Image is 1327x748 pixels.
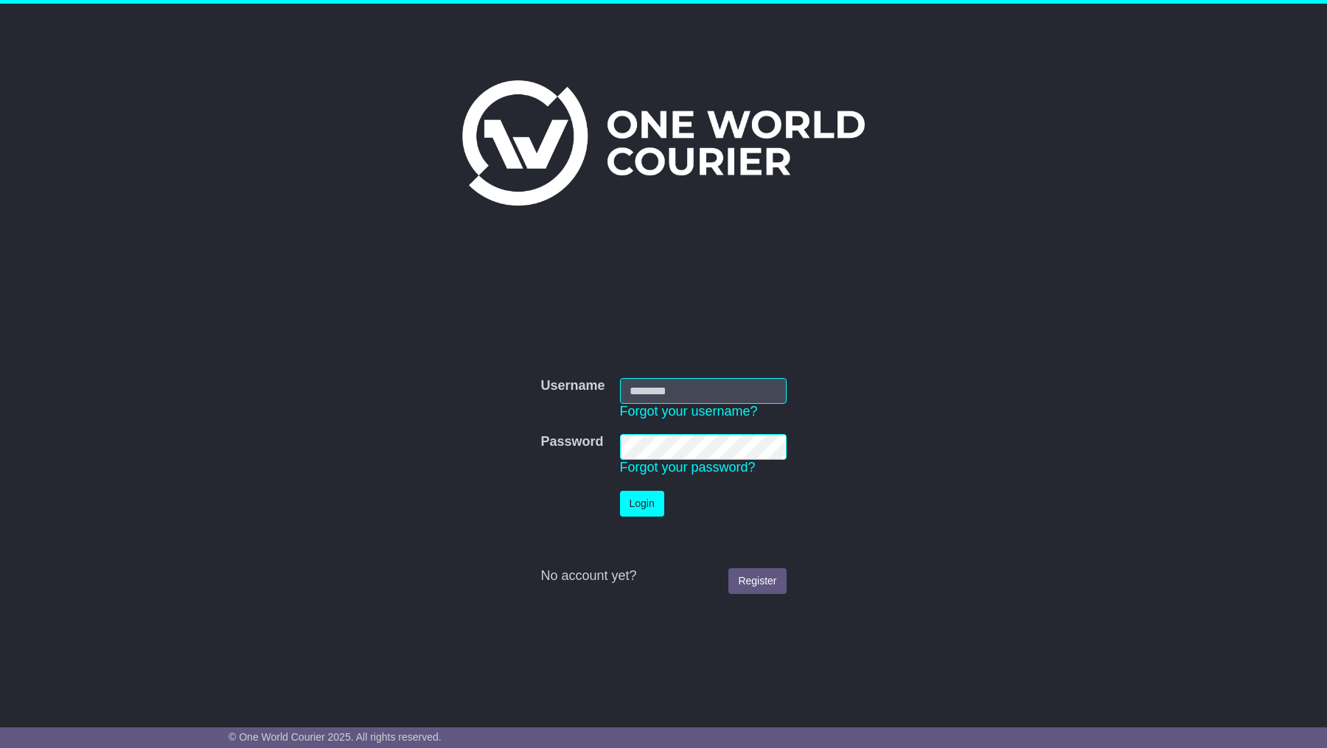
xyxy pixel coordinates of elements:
button: Login [620,491,664,517]
span: © One World Courier 2025. All rights reserved. [229,731,442,743]
a: Forgot your password? [620,460,756,475]
label: Password [540,434,603,450]
img: One World [462,80,865,206]
a: Register [728,568,786,594]
label: Username [540,378,605,394]
div: No account yet? [540,568,786,584]
a: Forgot your username? [620,404,758,419]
